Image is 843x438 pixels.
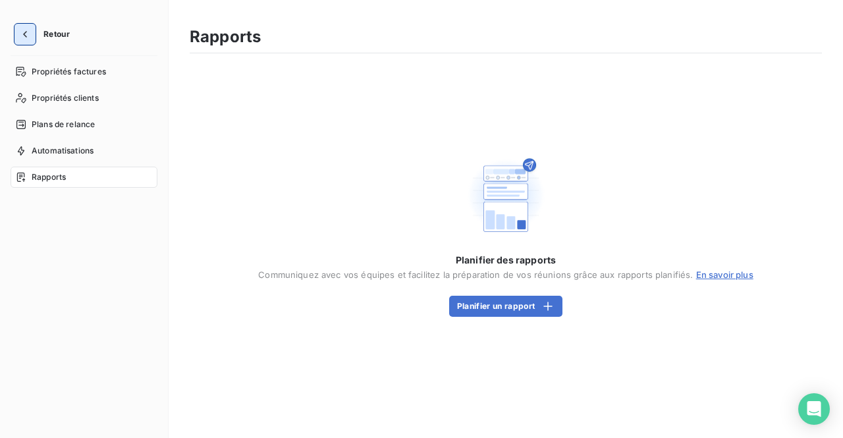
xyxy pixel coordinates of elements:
img: Empty state [464,153,548,238]
span: Rapports [32,171,66,183]
span: Automatisations [32,145,94,157]
span: Retour [43,30,70,38]
span: Propriétés factures [32,66,106,78]
div: Open Intercom Messenger [798,393,830,425]
span: Propriétés clients [32,92,99,104]
a: Rapports [11,167,157,188]
span: Plans de relance [32,119,95,130]
button: Retour [11,24,80,45]
button: Planifier un rapport [449,296,562,317]
a: Propriétés clients [11,88,157,109]
a: Automatisations [11,140,157,161]
span: Planifier des rapports [456,254,556,267]
a: En savoir plus [696,269,753,280]
span: Communiquez avec vos équipes et facilitez la préparation de vos réunions grâce aux rapports plani... [258,269,753,280]
h3: Rapports [190,25,261,49]
a: Propriétés factures [11,61,157,82]
a: Plans de relance [11,114,157,135]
